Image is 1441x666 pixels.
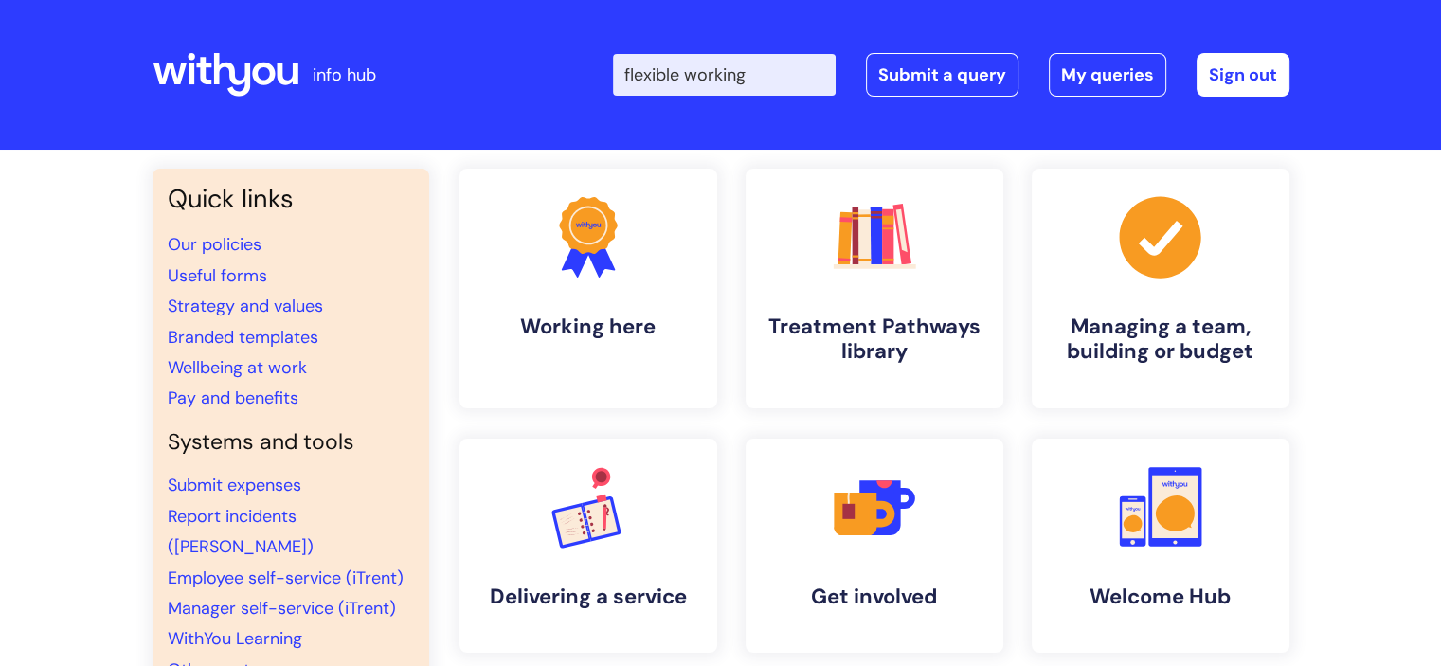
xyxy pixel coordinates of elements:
[168,387,298,409] a: Pay and benefits
[1047,315,1274,365] h4: Managing a team, building or budget
[168,264,267,287] a: Useful forms
[313,60,376,90] p: info hub
[613,53,1289,97] div: | -
[475,315,702,339] h4: Working here
[475,585,702,609] h4: Delivering a service
[168,505,314,558] a: Report incidents ([PERSON_NAME])
[761,315,988,365] h4: Treatment Pathways library
[168,627,302,650] a: WithYou Learning
[746,439,1003,653] a: Get involved
[168,474,301,496] a: Submit expenses
[168,356,307,379] a: Wellbeing at work
[168,184,414,214] h3: Quick links
[761,585,988,609] h4: Get involved
[1047,585,1274,609] h4: Welcome Hub
[459,169,717,408] a: Working here
[168,597,396,620] a: Manager self-service (iTrent)
[168,429,414,456] h4: Systems and tools
[168,326,318,349] a: Branded templates
[459,439,717,653] a: Delivering a service
[1197,53,1289,97] a: Sign out
[168,567,404,589] a: Employee self-service (iTrent)
[168,295,323,317] a: Strategy and values
[1032,169,1289,408] a: Managing a team, building or budget
[1049,53,1166,97] a: My queries
[168,233,261,256] a: Our policies
[866,53,1018,97] a: Submit a query
[1032,439,1289,653] a: Welcome Hub
[746,169,1003,408] a: Treatment Pathways library
[613,54,836,96] input: Search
